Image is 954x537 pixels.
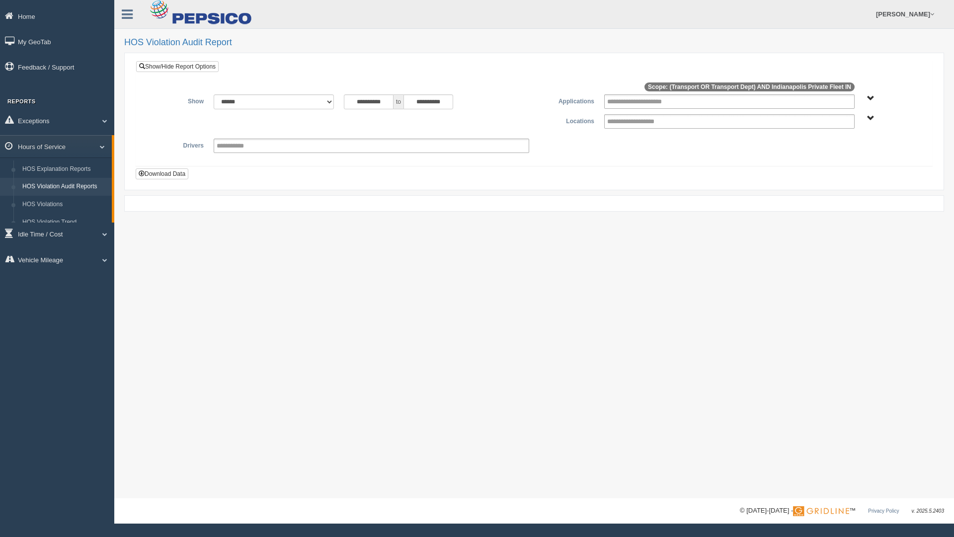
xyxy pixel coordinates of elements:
[18,178,112,196] a: HOS Violation Audit Reports
[534,114,599,126] label: Locations
[793,506,849,516] img: Gridline
[124,38,944,48] h2: HOS Violation Audit Report
[18,160,112,178] a: HOS Explanation Reports
[136,168,188,179] button: Download Data
[18,214,112,231] a: HOS Violation Trend
[144,94,209,106] label: Show
[144,139,209,151] label: Drivers
[18,196,112,214] a: HOS Violations
[868,508,899,514] a: Privacy Policy
[534,94,599,106] label: Applications
[912,508,944,514] span: v. 2025.5.2403
[394,94,403,109] span: to
[740,506,944,516] div: © [DATE]-[DATE] - ™
[136,61,219,72] a: Show/Hide Report Options
[644,82,855,91] span: Scope: (Transport OR Transport Dept) AND Indianapolis Private Fleet IN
